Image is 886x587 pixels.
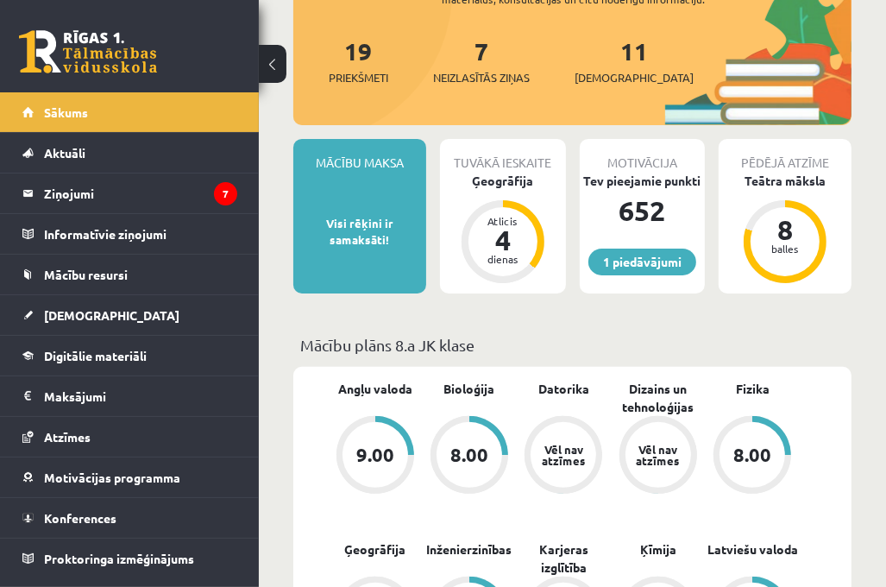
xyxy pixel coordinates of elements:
[440,172,566,286] a: Ģeogrāfija Atlicis 4 dienas
[22,417,237,457] a: Atzīmes
[440,139,566,172] div: Tuvākā ieskaite
[433,69,530,86] span: Neizlasītās ziņas
[22,214,237,254] a: Informatīvie ziņojumi
[706,416,800,497] a: 8.00
[580,190,706,231] div: 652
[477,216,529,226] div: Atlicis
[440,172,566,190] div: Ģeogrāfija
[580,139,706,172] div: Motivācija
[719,139,851,172] div: Pēdējā atzīme
[44,551,194,566] span: Proktoringa izmēģinājums
[44,470,180,485] span: Motivācijas programma
[539,444,588,466] div: Vēl nav atzīmes
[736,380,770,398] a: Fizika
[719,172,851,190] div: Teātra māksla
[44,510,116,526] span: Konferences
[450,445,488,464] div: 8.00
[477,254,529,264] div: dienas
[44,267,128,282] span: Mācību resursi
[517,540,611,577] a: Karjeras izglītība
[44,104,88,120] span: Sākums
[22,295,237,335] a: [DEMOGRAPHIC_DATA]
[517,416,611,497] a: Vēl nav atzīmes
[329,69,388,86] span: Priekšmeti
[759,243,811,254] div: balles
[22,174,237,213] a: Ziņojumi7
[640,540,676,559] a: Ķīmija
[477,226,529,254] div: 4
[444,380,495,398] a: Bioloģija
[44,307,179,323] span: [DEMOGRAPHIC_DATA]
[575,69,694,86] span: [DEMOGRAPHIC_DATA]
[634,444,682,466] div: Vēl nav atzīmes
[22,336,237,376] a: Digitālie materiāli
[19,30,157,73] a: Rīgas 1. Tālmācības vidusskola
[338,380,412,398] a: Angļu valoda
[433,35,530,86] a: 7Neizlasītās ziņas
[22,458,237,497] a: Motivācijas programma
[329,35,388,86] a: 19Priekšmeti
[22,133,237,173] a: Aktuāli
[22,539,237,578] a: Proktoringa izmēģinājums
[22,376,237,416] a: Maksājumi
[44,174,237,213] legend: Ziņojumi
[328,416,422,497] a: 9.00
[575,35,694,86] a: 11[DEMOGRAPHIC_DATA]
[733,445,771,464] div: 8.00
[759,216,811,243] div: 8
[707,540,798,559] a: Latviešu valoda
[44,348,147,363] span: Digitālie materiāli
[44,214,237,254] legend: Informatīvie ziņojumi
[22,92,237,132] a: Sākums
[22,498,237,538] a: Konferences
[580,172,706,190] div: Tev pieejamie punkti
[588,249,696,275] a: 1 piedāvājumi
[611,416,705,497] a: Vēl nav atzīmes
[44,429,91,445] span: Atzīmes
[344,540,405,559] a: Ģeogrāfija
[44,376,237,416] legend: Maksājumi
[214,182,237,205] i: 7
[44,145,85,161] span: Aktuāli
[427,540,512,559] a: Inženierzinības
[538,380,589,398] a: Datorika
[719,172,851,286] a: Teātra māksla 8 balles
[293,139,426,172] div: Mācību maksa
[611,380,705,416] a: Dizains un tehnoloģijas
[422,416,516,497] a: 8.00
[300,333,845,357] p: Mācību plāns 8.a JK klase
[22,255,237,294] a: Mācību resursi
[356,445,394,464] div: 9.00
[302,215,418,249] p: Visi rēķini ir samaksāti!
